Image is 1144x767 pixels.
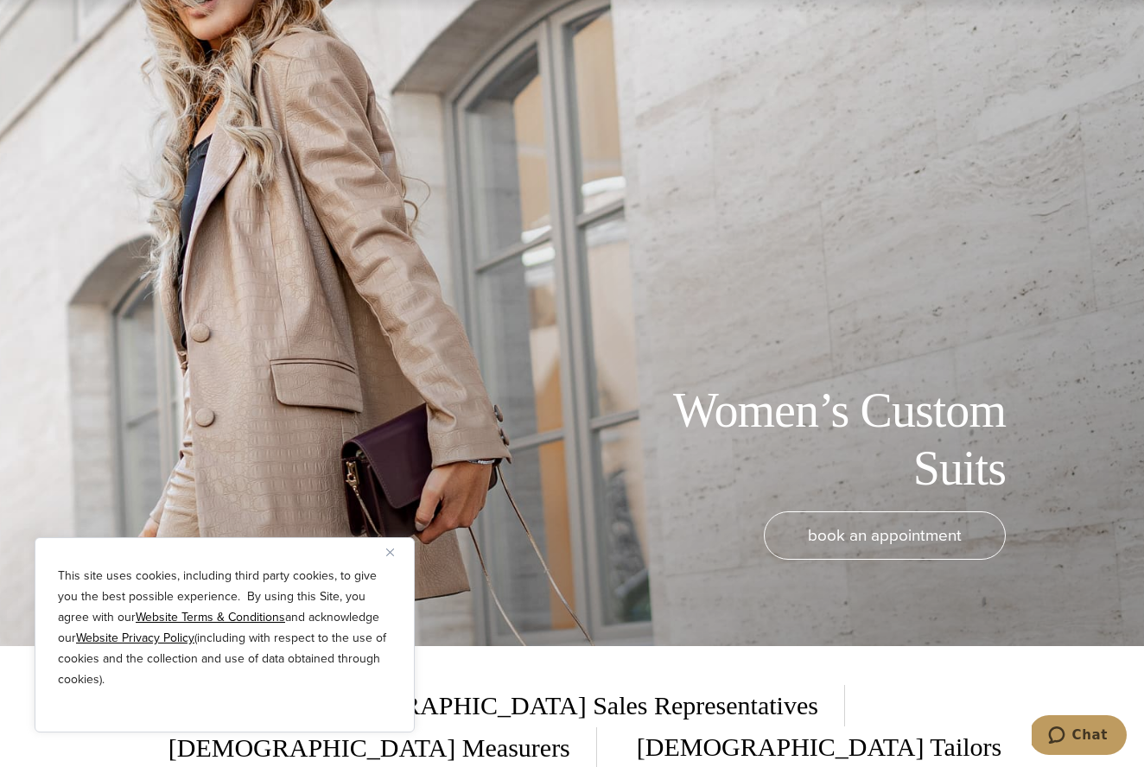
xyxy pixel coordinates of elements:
span: [DEMOGRAPHIC_DATA] Sales Representatives [299,685,845,726]
p: This site uses cookies, including third party cookies, to give you the best possible experience. ... [58,566,391,690]
h1: Women’s Custom Suits [617,382,1006,498]
button: Close [386,542,407,562]
span: book an appointment [808,523,962,548]
a: Website Terms & Conditions [136,608,285,626]
img: Close [386,548,394,556]
a: book an appointment [764,511,1006,560]
iframe: Opens a widget where you can chat to one of our agents [1032,715,1127,758]
a: Website Privacy Policy [76,629,194,647]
